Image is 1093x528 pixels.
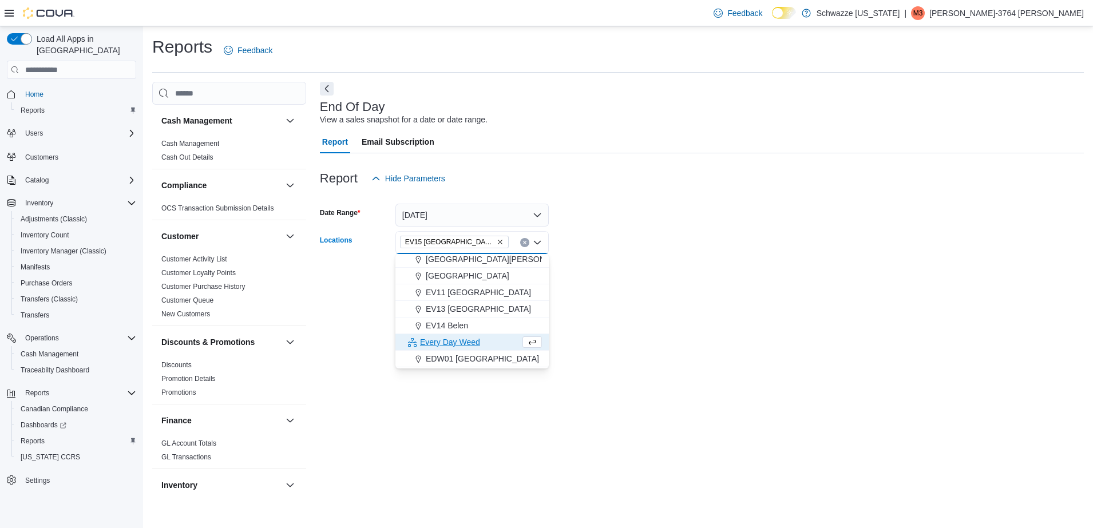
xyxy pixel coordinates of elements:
[161,139,219,148] span: Cash Management
[16,104,136,117] span: Reports
[913,6,923,20] span: M3
[161,180,281,191] button: Compliance
[11,275,141,291] button: Purchase Orders
[161,374,216,383] span: Promotion Details
[2,172,141,188] button: Catalog
[161,336,255,348] h3: Discounts & Promotions
[11,401,141,417] button: Canadian Compliance
[16,292,82,306] a: Transfers (Classic)
[21,87,136,101] span: Home
[362,130,434,153] span: Email Subscription
[21,150,63,164] a: Customers
[161,439,216,447] a: GL Account Totals
[405,236,494,248] span: EV15 [GEOGRAPHIC_DATA]
[426,287,531,298] span: EV11 [GEOGRAPHIC_DATA]
[161,388,196,396] a: Promotions
[25,388,49,398] span: Reports
[161,153,213,162] span: Cash Out Details
[16,292,136,306] span: Transfers (Classic)
[16,450,136,464] span: Washington CCRS
[21,295,78,304] span: Transfers (Classic)
[161,255,227,264] span: Customer Activity List
[161,140,219,148] a: Cash Management
[16,212,92,226] a: Adjustments (Classic)
[161,153,213,161] a: Cash Out Details
[21,279,73,288] span: Purchase Orders
[21,311,49,320] span: Transfers
[21,215,87,224] span: Adjustments (Classic)
[161,282,245,291] span: Customer Purchase History
[21,231,69,240] span: Inventory Count
[161,269,236,277] a: Customer Loyalty Points
[16,418,136,432] span: Dashboards
[21,452,80,462] span: [US_STATE] CCRS
[16,308,54,322] a: Transfers
[21,247,106,256] span: Inventory Manager (Classic)
[16,228,136,242] span: Inventory Count
[320,236,353,245] label: Locations
[161,479,197,491] h3: Inventory
[16,104,49,117] a: Reports
[161,453,211,461] a: GL Transactions
[395,251,549,268] button: [GEOGRAPHIC_DATA][PERSON_NAME]
[320,172,358,185] h3: Report
[161,180,207,191] h3: Compliance
[152,252,306,325] div: Customer
[21,473,136,487] span: Settings
[2,86,141,102] button: Home
[426,253,575,265] span: [GEOGRAPHIC_DATA][PERSON_NAME]
[16,450,85,464] a: [US_STATE] CCRS
[161,115,281,126] button: Cash Management
[2,148,141,165] button: Customers
[152,137,306,169] div: Cash Management
[395,301,549,317] button: EV13 [GEOGRAPHIC_DATA]
[395,367,549,384] button: R. Greenleaf
[16,363,94,377] a: Traceabilty Dashboard
[385,173,445,184] span: Hide Parameters
[426,353,539,364] span: EDW01 [GEOGRAPHIC_DATA]
[152,358,306,404] div: Discounts & Promotions
[16,402,136,416] span: Canadian Compliance
[21,196,136,210] span: Inventory
[161,231,281,242] button: Customer
[16,260,136,274] span: Manifests
[21,420,66,430] span: Dashboards
[161,415,281,426] button: Finance
[426,303,531,315] span: EV13 [GEOGRAPHIC_DATA]
[11,417,141,433] a: Dashboards
[2,385,141,401] button: Reports
[21,126,136,140] span: Users
[16,402,93,416] a: Canadian Compliance
[367,167,450,190] button: Hide Parameters
[25,476,50,485] span: Settings
[21,173,136,187] span: Catalog
[161,204,274,213] span: OCS Transaction Submission Details
[16,276,136,290] span: Purchase Orders
[219,39,277,62] a: Feedback
[161,204,274,212] a: OCS Transaction Submission Details
[16,260,54,274] a: Manifests
[25,153,58,162] span: Customers
[11,449,141,465] button: [US_STATE] CCRS
[16,212,136,226] span: Adjustments (Classic)
[21,404,88,414] span: Canadian Compliance
[16,363,136,377] span: Traceabilty Dashboard
[21,173,53,187] button: Catalog
[21,386,136,400] span: Reports
[11,346,141,362] button: Cash Management
[161,283,245,291] a: Customer Purchase History
[237,45,272,56] span: Feedback
[21,196,58,210] button: Inventory
[21,88,48,101] a: Home
[11,433,141,449] button: Reports
[161,310,210,318] a: New Customers
[283,478,297,492] button: Inventory
[426,270,509,281] span: [GEOGRAPHIC_DATA]
[161,360,192,370] span: Discounts
[161,439,216,448] span: GL Account Totals
[520,238,529,247] button: Clear input
[904,6,906,20] p: |
[161,479,281,491] button: Inventory
[11,243,141,259] button: Inventory Manager (Classic)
